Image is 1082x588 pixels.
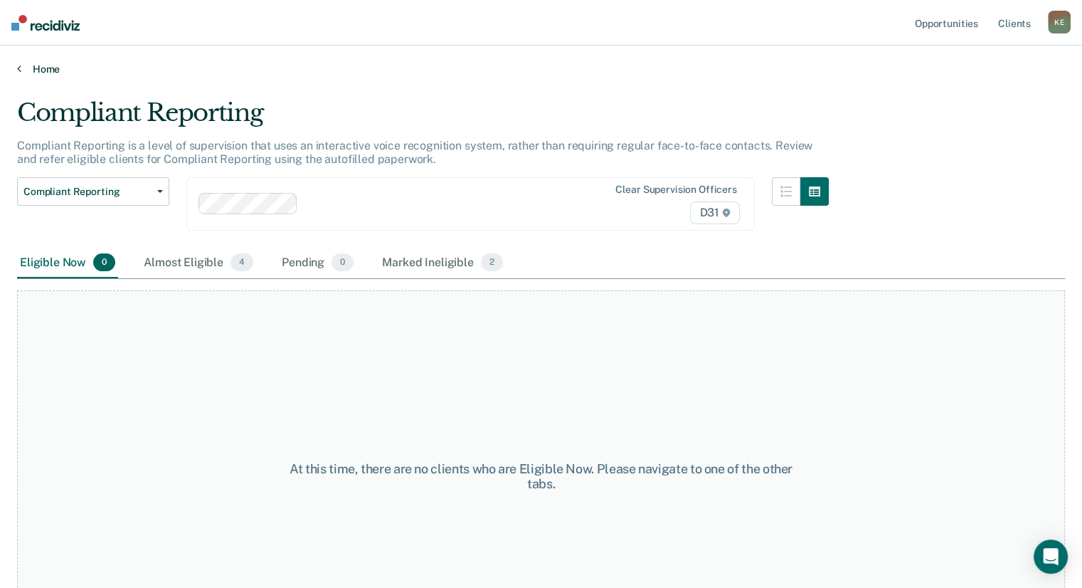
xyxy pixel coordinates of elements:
[379,248,506,279] div: Marked Ineligible2
[690,201,739,224] span: D31
[615,184,736,196] div: Clear supervision officers
[1034,540,1068,574] div: Open Intercom Messenger
[17,248,118,279] div: Eligible Now0
[17,98,829,139] div: Compliant Reporting
[17,139,812,166] p: Compliant Reporting is a level of supervision that uses an interactive voice recognition system, ...
[1048,11,1071,33] button: KE
[481,253,503,272] span: 2
[17,63,1065,75] a: Home
[141,248,256,279] div: Almost Eligible4
[23,186,152,198] span: Compliant Reporting
[280,461,803,492] div: At this time, there are no clients who are Eligible Now. Please navigate to one of the other tabs.
[332,253,354,272] span: 0
[11,15,80,31] img: Recidiviz
[230,253,253,272] span: 4
[279,248,356,279] div: Pending0
[1048,11,1071,33] div: K E
[17,177,169,206] button: Compliant Reporting
[93,253,115,272] span: 0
